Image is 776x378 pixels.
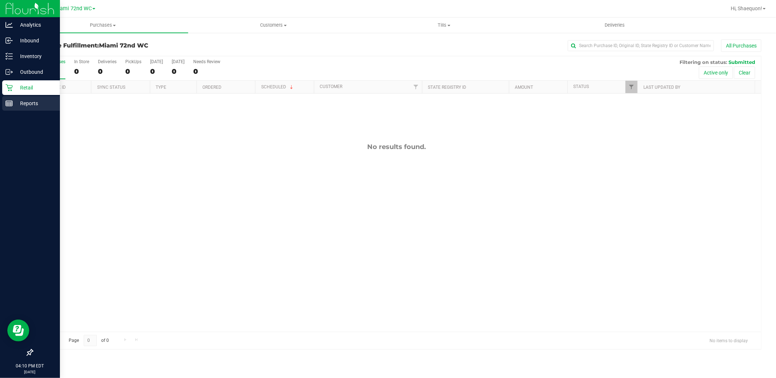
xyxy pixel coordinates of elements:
[172,67,185,76] div: 0
[125,59,141,64] div: PickUps
[3,369,57,375] p: [DATE]
[734,66,755,79] button: Clear
[529,18,700,33] a: Deliveries
[5,21,13,28] inline-svg: Analytics
[5,100,13,107] inline-svg: Reports
[33,143,761,151] div: No results found.
[13,20,57,29] p: Analytics
[150,59,163,64] div: [DATE]
[74,67,89,76] div: 0
[261,84,294,89] a: Scheduled
[359,18,529,33] a: Tills
[731,5,762,11] span: Hi, Shaequon!
[193,67,220,76] div: 0
[410,81,422,93] a: Filter
[515,85,533,90] a: Amount
[13,83,57,92] p: Retail
[97,85,125,90] a: Sync Status
[18,18,188,33] a: Purchases
[699,66,733,79] button: Active only
[729,59,755,65] span: Submitted
[320,84,342,89] a: Customer
[568,40,714,51] input: Search Purchase ID, Original ID, State Registry ID or Customer Name...
[32,42,275,49] h3: Purchase Fulfillment:
[54,5,92,12] span: Miami 72nd WC
[704,335,754,346] span: No items to display
[721,39,761,52] button: All Purchases
[680,59,727,65] span: Filtering on status:
[172,59,185,64] div: [DATE]
[7,320,29,341] iframe: Resource center
[18,22,188,28] span: Purchases
[13,52,57,61] p: Inventory
[13,99,57,108] p: Reports
[125,67,141,76] div: 0
[13,36,57,45] p: Inbound
[150,67,163,76] div: 0
[644,85,681,90] a: Last Updated By
[359,22,529,28] span: Tills
[5,68,13,76] inline-svg: Outbound
[3,363,57,369] p: 04:10 PM EDT
[156,85,166,90] a: Type
[5,37,13,44] inline-svg: Inbound
[202,85,221,90] a: Ordered
[99,42,148,49] span: Miami 72nd WC
[13,68,57,76] p: Outbound
[98,67,117,76] div: 0
[428,85,467,90] a: State Registry ID
[98,59,117,64] div: Deliveries
[74,59,89,64] div: In Store
[62,335,115,346] span: Page of 0
[625,81,638,93] a: Filter
[5,53,13,60] inline-svg: Inventory
[188,18,359,33] a: Customers
[193,59,220,64] div: Needs Review
[595,22,635,28] span: Deliveries
[5,84,13,91] inline-svg: Retail
[573,84,589,89] a: Status
[189,22,358,28] span: Customers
